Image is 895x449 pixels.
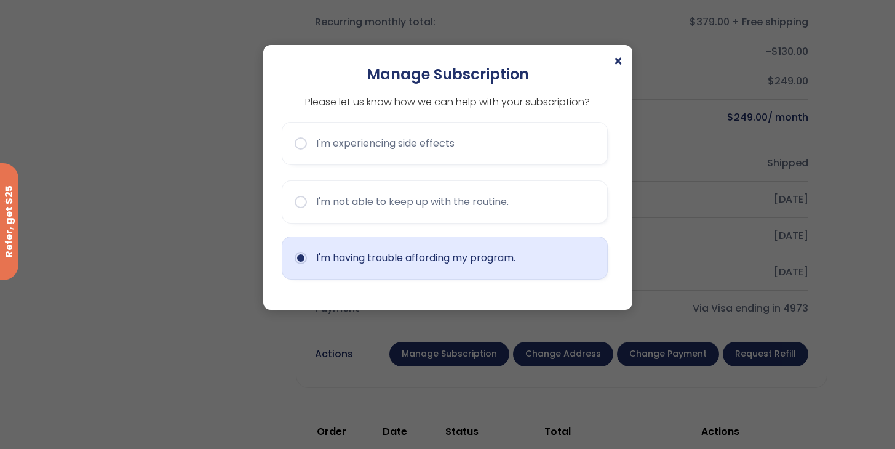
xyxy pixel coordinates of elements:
h2: Manage Subscription [282,63,614,85]
button: I'm not able to keep up with the routine. [282,180,608,224]
button: I'm experiencing side effects [282,122,608,165]
span: × [613,54,623,69]
button: I'm having trouble affording my program. [282,237,608,280]
p: Please let us know how we can help with your subscription? [282,94,614,110]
